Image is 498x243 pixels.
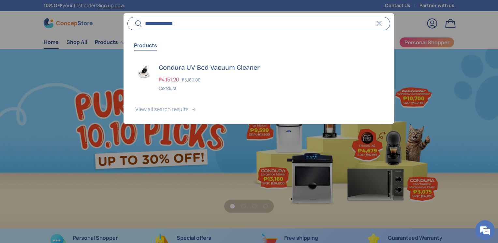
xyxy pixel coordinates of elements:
[182,77,200,83] s: ₱5,189.00
[124,97,394,124] button: View all search results
[159,85,382,92] div: Condura
[134,38,157,53] button: Products
[159,76,181,83] strong: ₱4,151.20
[124,58,394,97] a: Condura UV Bed Vacuum Cleaner ₱4,151.20 ₱5,189.00 Condura
[159,63,382,72] h3: Condura UV Bed Vacuum Cleaner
